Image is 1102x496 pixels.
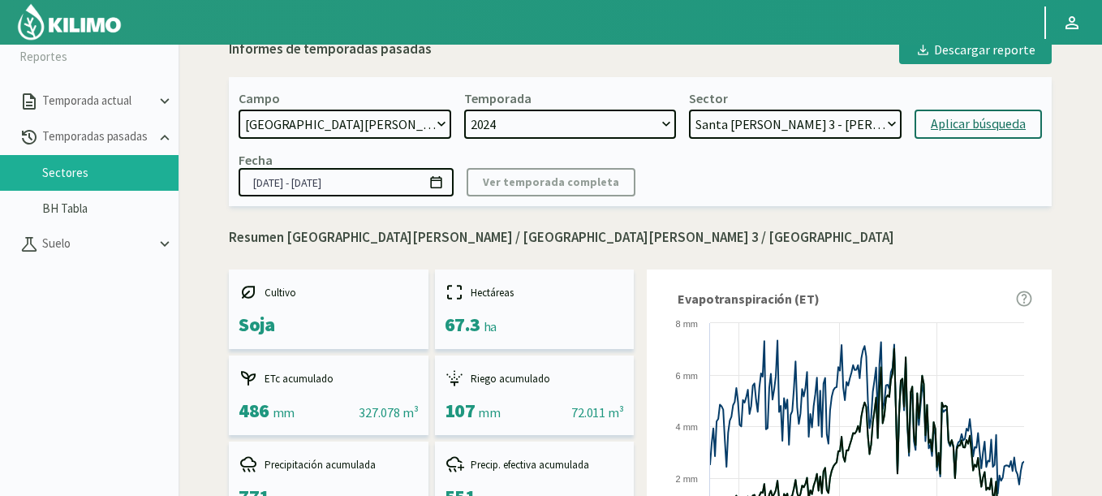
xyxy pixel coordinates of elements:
[464,90,532,106] div: Temporada
[435,356,635,435] kil-mini-card: report-summary-cards.ACCUMULATED_IRRIGATION
[39,92,156,110] p: Temporada actual
[239,455,419,474] div: Precipitación acumulada
[239,168,454,196] input: dd/mm/yyyy - dd/mm/yyyy
[445,398,476,423] span: 107
[445,455,625,474] div: Precip. efectiva acumulada
[39,235,156,253] p: Suelo
[42,166,179,180] a: Sectores
[445,312,480,337] span: 67.3
[239,90,280,106] div: Campo
[915,110,1042,139] button: Aplicar búsqueda
[239,398,269,423] span: 486
[239,152,273,168] div: Fecha
[676,474,699,484] text: 2 mm
[915,40,1035,59] div: Descargar reporte
[239,369,419,388] div: ETc acumulado
[239,312,274,337] span: Soja
[229,39,432,60] div: Informes de temporadas pasadas
[689,90,728,106] div: Sector
[571,403,624,422] div: 72.011 m³
[239,283,419,302] div: Cultivo
[39,127,156,146] p: Temporadas pasadas
[229,227,1052,248] p: Resumen [GEOGRAPHIC_DATA][PERSON_NAME] / [GEOGRAPHIC_DATA][PERSON_NAME] 3 / [GEOGRAPHIC_DATA]
[678,289,820,308] span: Evapotranspiración (ET)
[229,270,428,349] kil-mini-card: report-summary-cards.CROP
[478,404,500,421] span: mm
[16,2,123,41] img: Kilimo
[229,356,428,435] kil-mini-card: report-summary-cards.ACCUMULATED_ETC
[273,404,295,421] span: mm
[445,369,625,388] div: Riego acumulado
[435,270,635,349] kil-mini-card: report-summary-cards.HECTARES
[676,371,699,381] text: 6 mm
[931,114,1026,134] div: Aplicar búsqueda
[445,283,625,302] div: Hectáreas
[359,403,418,422] div: 327.078 m³
[676,422,699,432] text: 4 mm
[42,201,179,216] a: BH Tabla
[899,35,1052,64] button: Descargar reporte
[676,319,699,329] text: 8 mm
[484,318,497,334] span: ha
